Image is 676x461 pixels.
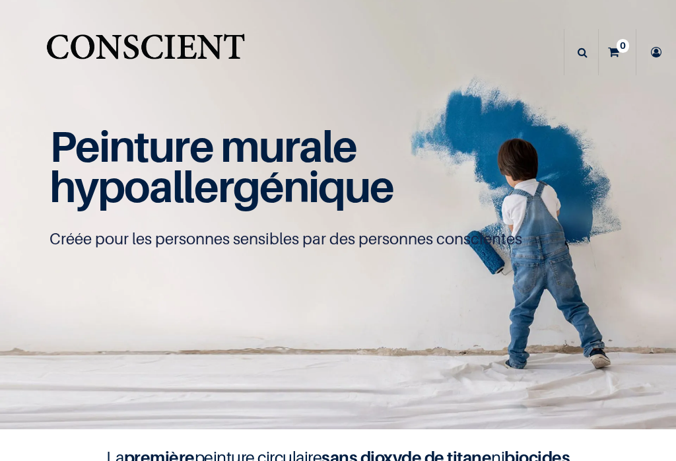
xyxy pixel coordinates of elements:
[617,39,629,52] sup: 0
[50,229,626,250] p: Créée pour les personnes sensibles par des personnes conscientes
[44,26,248,79] img: Conscient
[44,26,248,79] a: Logo of Conscient
[50,120,356,172] span: Peinture murale
[50,160,393,212] span: hypoallergénique
[599,29,636,75] a: 0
